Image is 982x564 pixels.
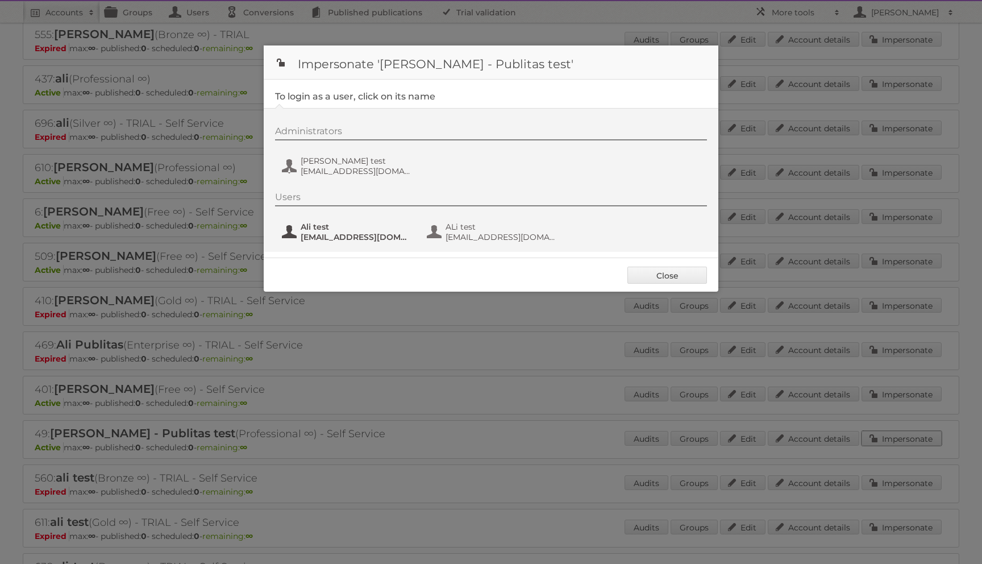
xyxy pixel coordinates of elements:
div: Users [275,192,707,206]
span: [PERSON_NAME] test [301,156,411,166]
span: [EMAIL_ADDRESS][DOMAIN_NAME] [301,232,411,242]
button: Ali test [EMAIL_ADDRESS][DOMAIN_NAME] [281,221,414,243]
span: Ali test [301,222,411,232]
a: Close [627,267,707,284]
button: [PERSON_NAME] test [EMAIL_ADDRESS][DOMAIN_NAME] [281,155,414,177]
legend: To login as a user, click on its name [275,91,435,102]
span: ALi test [446,222,556,232]
button: ALi test [EMAIL_ADDRESS][DOMAIN_NAME] [426,221,559,243]
h1: Impersonate '[PERSON_NAME] - Publitas test' [264,45,718,80]
div: Administrators [275,126,707,140]
span: [EMAIL_ADDRESS][DOMAIN_NAME] [301,166,411,176]
span: [EMAIL_ADDRESS][DOMAIN_NAME] [446,232,556,242]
